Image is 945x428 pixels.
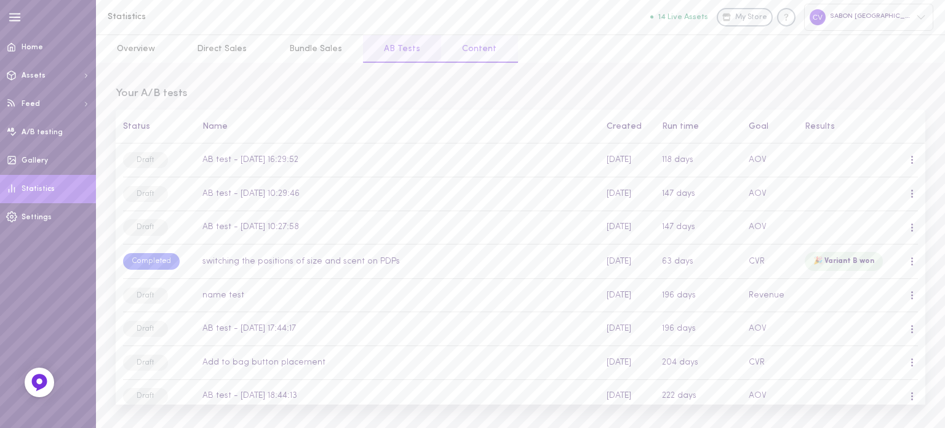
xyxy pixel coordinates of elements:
div: 🎉 Variant B won [805,252,883,272]
td: 196 days [655,278,742,312]
td: Add to bag button placement [195,346,600,380]
div: Draft [123,388,168,404]
td: 118 days [655,143,742,177]
td: AOV [742,143,798,177]
td: AB test - [DATE] 10:27:58 [195,211,600,244]
th: Run time [655,110,742,143]
div: Draft [123,152,168,168]
td: [DATE] [600,143,655,177]
h1: Statistics [108,12,311,22]
td: [DATE] [600,312,655,346]
button: Bundle Sales [268,35,363,63]
div: Completed [123,253,180,269]
button: Overview [96,35,176,63]
td: AB test - [DATE] 16:29:52 [195,143,600,177]
td: switching the positions of size and scent on PDPs [195,244,600,279]
button: Content [441,35,517,63]
th: Created [600,110,655,143]
span: Statistics [22,185,55,193]
a: 14 Live Assets [650,13,717,22]
button: 14 Live Assets [650,13,708,21]
img: Feedback Button [30,373,49,392]
span: Assets [22,72,46,79]
td: 147 days [655,211,742,244]
span: Home [22,44,43,51]
td: [DATE] [600,379,655,413]
div: Draft [123,321,168,337]
td: AB test - [DATE] 18:44:13 [195,379,600,413]
td: Revenue [742,278,798,312]
td: AOV [742,312,798,346]
th: Name [195,110,600,143]
td: [DATE] [600,211,655,244]
div: SABON [GEOGRAPHIC_DATA] [804,4,933,30]
td: [DATE] [600,177,655,211]
div: Draft [123,288,168,304]
span: My Store [735,12,767,23]
td: [DATE] [600,346,655,380]
td: AOV [742,379,798,413]
a: My Store [717,8,773,26]
th: Results [797,110,901,143]
td: 63 days [655,244,742,279]
td: [DATE] [600,244,655,279]
button: Direct Sales [176,35,268,63]
div: Knowledge center [777,8,795,26]
span: Gallery [22,157,48,164]
td: AB test - [DATE] 17:44:17 [195,312,600,346]
td: CVR [742,346,798,380]
div: Your A/B tests [116,86,925,102]
td: name test [195,278,600,312]
div: Draft [123,219,168,235]
td: 196 days [655,312,742,346]
button: AB Tests [363,35,441,63]
td: CVR [742,244,798,279]
div: Draft [123,355,168,371]
td: 204 days [655,346,742,380]
span: Feed [22,100,40,108]
td: 147 days [655,177,742,211]
span: A/B testing [22,129,63,136]
td: [DATE] [600,278,655,312]
th: Status [116,110,195,143]
td: AOV [742,211,798,244]
td: AOV [742,177,798,211]
span: Settings [22,214,52,221]
div: Draft [123,186,168,202]
td: AB test - [DATE] 10:29:46 [195,177,600,211]
th: Goal [742,110,798,143]
td: 222 days [655,379,742,413]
